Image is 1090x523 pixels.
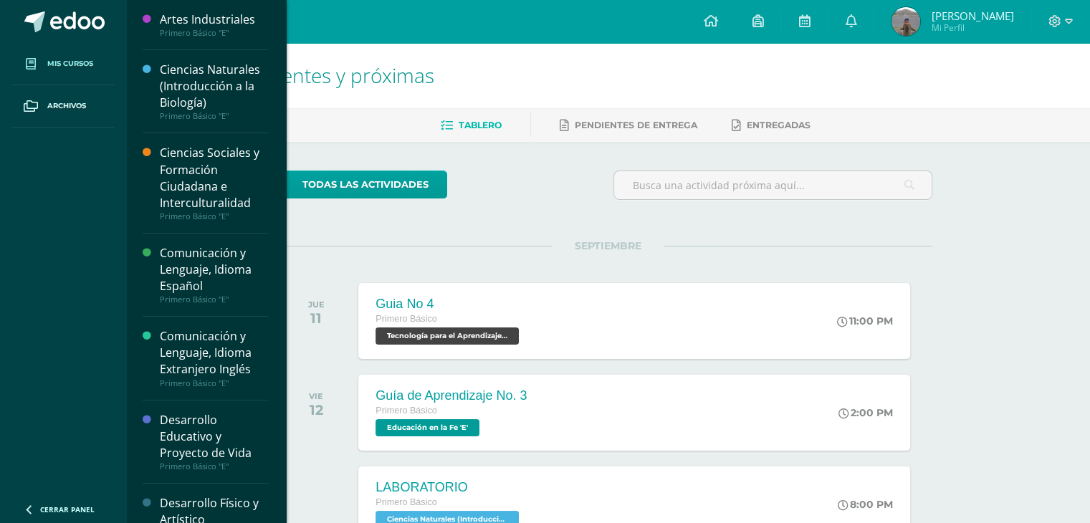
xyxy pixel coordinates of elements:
div: Primero Básico "E" [160,111,269,121]
a: Tablero [441,114,502,137]
a: Ciencias Naturales (Introducción a la Biología)Primero Básico "E" [160,62,269,121]
span: Primero Básico [376,406,436,416]
span: Primero Básico [376,314,436,324]
div: JUE [308,299,325,310]
div: Primero Básico "E" [160,294,269,304]
div: Guía de Aprendizaje No. 3 [376,388,527,403]
a: Ciencias Sociales y Formación Ciudadana e InterculturalidadPrimero Básico "E" [160,145,269,221]
div: Artes Industriales [160,11,269,28]
span: Pendientes de entrega [575,120,697,130]
a: Comunicación y Lenguaje, Idioma EspañolPrimero Básico "E" [160,245,269,304]
div: Ciencias Naturales (Introducción a la Biología) [160,62,269,111]
span: Archivos [47,100,86,112]
div: 11:00 PM [837,315,893,327]
div: Comunicación y Lenguaje, Idioma Extranjero Inglés [160,328,269,378]
div: Desarrollo Educativo y Proyecto de Vida [160,412,269,461]
a: Mis cursos [11,43,115,85]
div: VIE [309,391,323,401]
div: Comunicación y Lenguaje, Idioma Español [160,245,269,294]
input: Busca una actividad próxima aquí... [614,171,932,199]
div: Ciencias Sociales y Formación Ciudadana e Interculturalidad [160,145,269,211]
img: daa85c7a34d33636ae79f3e66b2943a1.png [891,7,920,36]
span: Entregadas [747,120,811,130]
div: Primero Básico "E" [160,461,269,471]
div: Primero Básico "E" [160,28,269,38]
div: 2:00 PM [838,406,893,419]
div: 8:00 PM [838,498,893,511]
span: SEPTIEMBRE [552,239,664,252]
span: Primero Básico [376,497,436,507]
a: Archivos [11,85,115,128]
div: Guia No 4 [376,297,522,312]
a: Pendientes de entrega [560,114,697,137]
a: Comunicación y Lenguaje, Idioma Extranjero InglésPrimero Básico "E" [160,328,269,388]
div: Primero Básico "E" [160,378,269,388]
a: Entregadas [732,114,811,137]
div: LABORATORIO [376,480,522,495]
a: todas las Actividades [284,171,447,198]
span: Mis cursos [47,58,93,69]
span: [PERSON_NAME] [931,9,1013,23]
span: Cerrar panel [40,504,95,514]
span: Tecnología para el Aprendizaje y la Comunicación (Informática) 'E' [376,327,519,345]
a: Desarrollo Educativo y Proyecto de VidaPrimero Básico "E" [160,412,269,471]
a: Artes IndustrialesPrimero Básico "E" [160,11,269,38]
span: Actividades recientes y próximas [143,62,434,89]
div: 12 [309,401,323,418]
div: 11 [308,310,325,327]
div: Primero Básico "E" [160,211,269,221]
span: Tablero [459,120,502,130]
span: Educación en la Fe 'E' [376,419,479,436]
span: Mi Perfil [931,21,1013,34]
